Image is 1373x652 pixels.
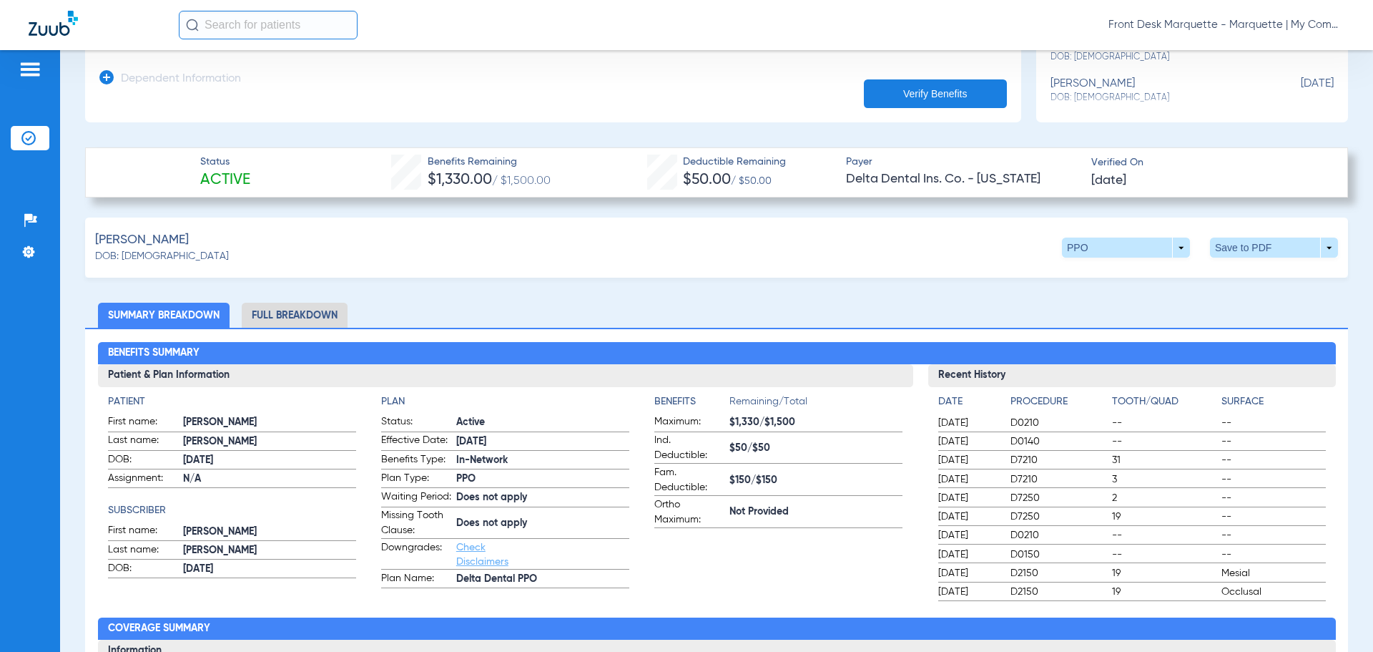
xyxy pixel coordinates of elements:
span: [DATE] [938,548,998,562]
h2: Coverage Summary [98,618,1336,641]
span: $1,330.00 [428,172,492,188]
app-breakdown-title: Date [938,394,998,414]
span: Does not apply [456,490,629,505]
button: Save to PDF [1210,238,1338,258]
span: Status [200,155,250,170]
span: [DATE] [183,453,356,468]
app-breakdown-title: Tooth/Quad [1112,394,1216,414]
span: [DATE] [938,491,998,505]
span: D7250 [1010,491,1108,505]
span: Active [456,415,629,430]
span: D0210 [1010,528,1108,542]
img: hamburger-icon [19,61,41,78]
span: D0150 [1010,548,1108,562]
span: -- [1221,434,1326,449]
span: D7210 [1010,453,1108,467]
span: $1,330/$1,500 [729,415,902,430]
span: [DATE] [938,453,998,467]
span: -- [1221,453,1326,467]
span: / $1,500.00 [492,175,551,187]
span: 19 [1112,510,1216,524]
span: DOB: [DEMOGRAPHIC_DATA] [95,249,229,264]
span: [PERSON_NAME] [183,434,356,449]
h4: Plan [381,394,629,409]
img: Zuub Logo [29,11,78,36]
span: -- [1221,491,1326,505]
span: -- [1112,434,1216,449]
app-breakdown-title: Procedure [1010,394,1108,414]
span: [DATE] [938,472,998,487]
h4: Date [938,394,998,409]
span: Last name: [108,433,178,450]
h3: Recent History [928,364,1336,387]
span: Not Provided [729,505,902,520]
span: 31 [1112,453,1216,467]
h3: Patient & Plan Information [98,364,913,387]
h4: Patient [108,394,356,409]
span: $150/$150 [729,473,902,488]
span: 3 [1112,472,1216,487]
span: -- [1221,548,1326,562]
span: Assignment: [108,471,178,488]
div: [PERSON_NAME] [1050,77,1262,104]
span: Deductible Remaining [683,155,786,170]
button: PPO [1062,238,1190,258]
span: D7250 [1010,510,1108,524]
span: PPO [456,472,629,487]
li: Full Breakdown [242,303,348,328]
span: DOB: [DEMOGRAPHIC_DATA] [1050,51,1262,64]
button: Verify Benefits [864,79,1007,108]
span: Fam. Deductible: [654,465,724,495]
span: Delta Dental Ins. Co. - [US_STATE] [846,170,1079,188]
span: [DATE] [456,434,629,449]
li: Summary Breakdown [98,303,230,328]
a: Check Disclaimers [456,542,508,567]
span: Does not apply [456,516,629,531]
span: DOB: [DEMOGRAPHIC_DATA] [1050,92,1262,104]
span: DOB: [108,561,178,578]
span: Downgrades: [381,540,451,569]
span: 19 [1112,585,1216,599]
span: N/A [183,472,356,487]
span: [DATE] [938,416,998,430]
span: Plan Type: [381,471,451,488]
span: Delta Dental PPO [456,572,629,587]
span: Ind. Deductible: [654,433,724,463]
h4: Subscriber [108,503,356,518]
span: [PERSON_NAME] [183,525,356,540]
span: Mesial [1221,566,1326,580]
span: Benefits Type: [381,452,451,469]
span: Remaining/Total [729,394,902,414]
input: Search for patients [179,11,358,39]
span: Missing Tooth Clause: [381,508,451,538]
span: [DATE] [938,510,998,524]
span: [PERSON_NAME] [95,231,189,249]
h2: Benefits Summary [98,342,1336,365]
span: Active [200,170,250,190]
span: -- [1112,528,1216,542]
span: Payer [846,155,1079,170]
span: -- [1221,472,1326,487]
span: D0140 [1010,434,1108,449]
span: First name: [108,414,178,432]
span: $50.00 [683,172,731,188]
span: Waiting Period: [381,490,451,507]
span: [PERSON_NAME] [183,543,356,558]
span: [DATE] [1091,172,1126,190]
div: Chat Widget [1301,583,1373,652]
span: $50/$50 [729,441,902,456]
span: Status: [381,414,451,432]
span: Benefits Remaining [428,155,551,170]
span: Effective Date: [381,433,451,450]
span: D0210 [1010,416,1108,430]
span: In-Network [456,453,629,468]
h4: Tooth/Quad [1112,394,1216,409]
span: Front Desk Marquette - Marquette | My Community Dental Centers [1108,18,1344,32]
span: -- [1221,528,1326,542]
span: -- [1221,416,1326,430]
span: [DATE] [938,566,998,580]
h4: Benefits [654,394,729,409]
